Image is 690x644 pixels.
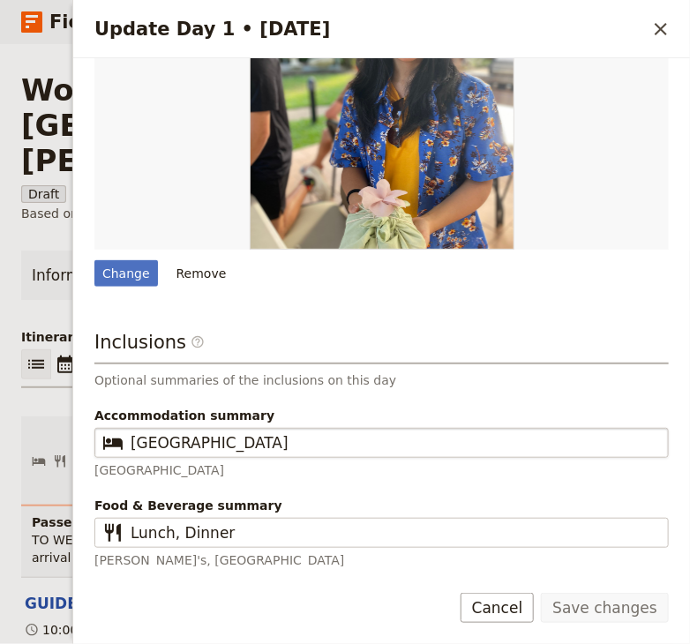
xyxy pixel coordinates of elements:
span: Accommodation summary [94,407,669,424]
span: TO WEAR: climate appropriate clothing as you will be unable to check-in to your hotel rooms upon ... [32,533,644,565]
a: Fieldbook [21,7,152,37]
a: Information [21,251,129,300]
button: Save changes [541,593,669,623]
button: Calendar view [51,349,80,379]
button: List view [21,349,51,379]
p: [GEOGRAPHIC_DATA] [94,461,669,479]
span: ​ [102,522,124,543]
h2: Update Day 1 • [DATE] [94,16,646,42]
button: Edit day information [32,423,588,498]
h3: Inclusions [94,329,669,364]
span: Food & Beverage summary [94,497,669,514]
input: Accommodation summary​ [131,432,657,453]
span: Based on the package: [21,205,611,222]
p: Optional summaries of the inclusions on this day [94,371,669,389]
p: Itinerary view [21,328,669,346]
input: Food & Beverage summary​ [131,522,657,543]
div: 10:00am [25,621,98,639]
div: Change [94,260,158,287]
h1: World Expeditions: [GEOGRAPHIC_DATA][PERSON_NAME] 2025 - Group 2 [21,72,628,178]
h4: Passenger description [32,513,662,531]
button: Edit this itinerary item [25,593,222,614]
p: [PERSON_NAME]'s, [GEOGRAPHIC_DATA] [94,551,669,569]
button: Close drawer [646,14,676,44]
button: Remove [169,260,235,287]
span: ​ [191,335,205,356]
span: Draft [21,185,66,203]
button: Cancel [461,593,535,623]
span: ​ [191,335,205,349]
span: ​ [102,432,124,453]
